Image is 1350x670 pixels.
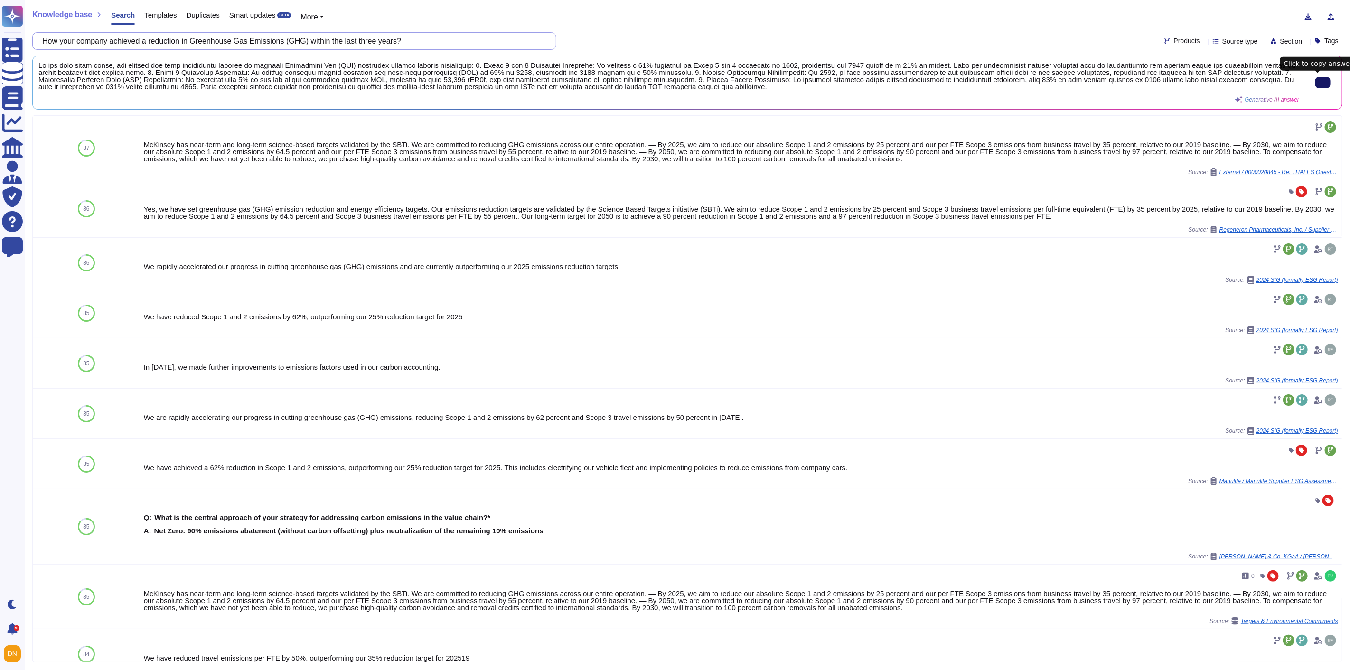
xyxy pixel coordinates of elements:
[1325,394,1336,406] img: user
[144,263,1338,270] div: We rapidly accelerated our progress in cutting greenhouse gas (GHG) emissions and are currently o...
[1241,618,1338,624] span: Targets & Environmental Commiments
[1189,168,1338,176] span: Source:
[1251,573,1255,579] span: 0
[1256,428,1338,434] span: 2024 SIG (formally ESG Report)
[32,11,92,19] span: Knowledge base
[1325,243,1336,255] img: user
[1325,635,1336,646] img: user
[1189,477,1338,485] span: Source:
[83,461,89,467] span: 85
[187,11,220,19] span: Duplicates
[1219,478,1338,484] span: Manulife / Manulife Supplier ESG Assessment Questionnaire Supplier Version
[1325,570,1336,582] img: user
[1189,553,1338,560] span: Source:
[4,645,21,662] img: user
[83,206,89,212] span: 86
[1324,37,1339,44] span: Tags
[1222,38,1258,45] span: Source type
[83,524,89,530] span: 85
[38,62,1299,90] span: Lo ips dolo sitam conse, adi elitsed doe temp incididuntu laboree do magnaali Enimadmini Ven (QUI...
[1325,294,1336,305] img: user
[14,625,19,631] div: 9+
[37,33,546,49] input: Search a question or template...
[154,514,490,521] b: What is the central approach of your strategy for addressing carbon emissions in the value chain?*
[1256,277,1338,283] span: 2024 SIG (formally ESG Report)
[144,464,1338,471] div: We have achieved a 62% reduction in Scope 1 and 2 emissions, outperforming our 25% reduction targ...
[1226,326,1338,334] span: Source:
[1219,227,1338,233] span: Regeneron Pharmaceuticals, Inc. / Supplier diversity and sustainability
[300,13,318,21] span: More
[1210,617,1338,625] span: Source:
[1280,38,1303,45] span: Section
[300,11,324,23] button: More
[144,514,152,521] b: Q:
[83,260,89,266] span: 86
[2,643,28,664] button: user
[1256,378,1338,383] span: 2024 SIG (formally ESG Report)
[1174,37,1200,44] span: Products
[83,145,89,151] span: 87
[1245,97,1299,102] span: Generative AI answer
[83,361,89,366] span: 85
[144,527,151,534] b: A:
[1226,377,1338,384] span: Source:
[144,11,177,19] span: Templates
[1219,169,1338,175] span: External / 0000020845 - Re: THALES Questionnaire ESG 2025
[144,654,1338,661] div: We have reduced travel emissions per FTE by 50%, outperforming our 35% reduction target for 202519
[277,12,291,18] div: BETA
[144,590,1338,611] div: McKinsey has near-term and long-term science-based targets validated by the SBTi. We are committe...
[144,205,1338,220] div: Yes, we have set greenhouse gas (GHG) emission reduction and energy efficiency targets. Our emiss...
[83,310,89,316] span: 85
[154,527,544,534] b: Net Zero: 90% emissions abatement (without carbon offsetting) plus neutralization of the remainin...
[83,411,89,417] span: 85
[144,141,1338,162] div: McKinsey has near-term and long-term science-based targets validated by the SBTi. We are committe...
[229,11,276,19] span: Smart updates
[144,414,1338,421] div: We are rapidly accelerating our progress in cutting greenhouse gas (GHG) emissions, reducing Scop...
[1325,344,1336,355] img: user
[1219,554,1338,559] span: [PERSON_NAME] & Co. KGaA / [PERSON_NAME] Maturity Assessment Questionnaire 2025 [GEOGRAPHIC_DATA]
[1256,327,1338,333] span: 2024 SIG (formally ESG Report)
[83,651,89,657] span: 84
[111,11,135,19] span: Search
[1226,276,1338,284] span: Source:
[1189,226,1338,233] span: Source:
[83,594,89,600] span: 85
[144,363,1338,371] div: In [DATE], we made further improvements to emissions factors used in our carbon accounting.
[144,313,1338,320] div: We have reduced Scope 1 and 2 emissions by 62%, outperforming our 25% reduction target for 2025
[1226,427,1338,435] span: Source:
